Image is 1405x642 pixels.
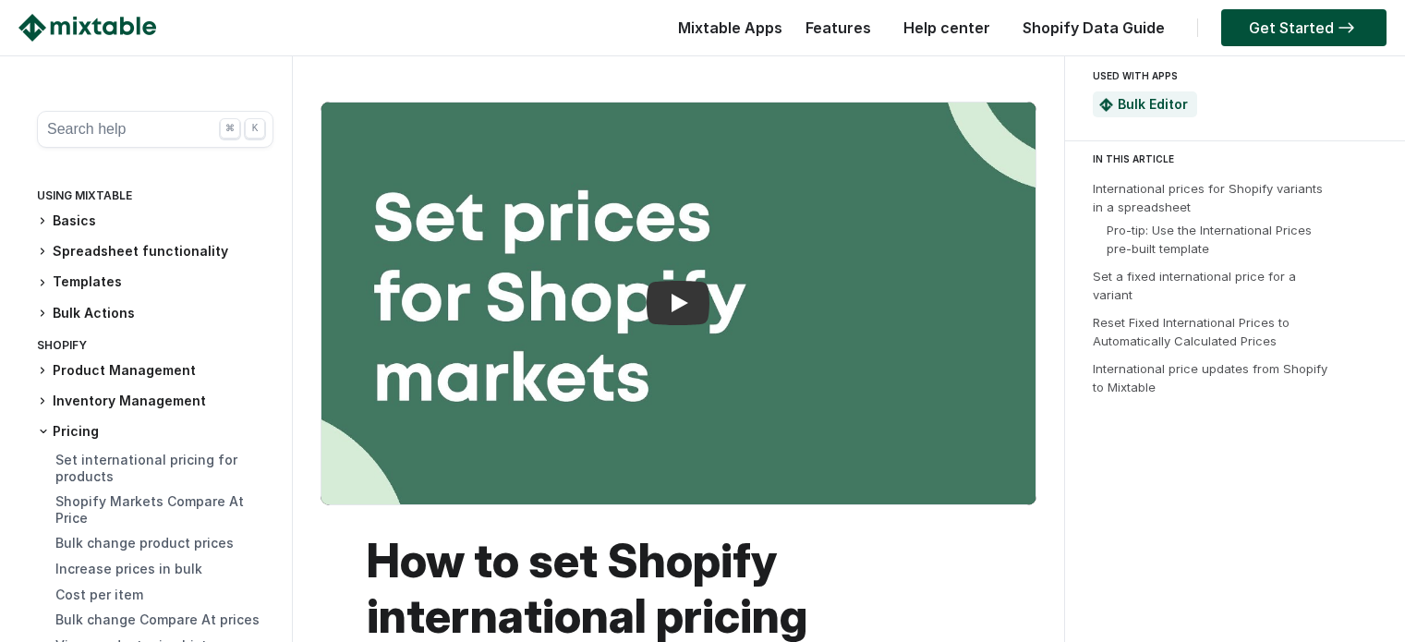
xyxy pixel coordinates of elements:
[55,587,143,602] a: Cost per item
[55,612,260,627] a: Bulk change Compare At prices
[37,185,273,212] div: Using Mixtable
[55,452,237,484] a: Set international pricing for products
[18,14,156,42] img: Mixtable logo
[55,561,202,576] a: Increase prices in bulk
[37,242,273,261] h3: Spreadsheet functionality
[1099,98,1113,112] img: Mixtable Spreadsheet Bulk Editor App
[1093,65,1370,87] div: USED WITH APPS
[37,212,273,231] h3: Basics
[1093,181,1323,214] a: International prices for Shopify variants in a spreadsheet
[1093,315,1290,348] a: Reset Fixed International Prices to Automatically Calculated Prices
[894,18,999,37] a: Help center
[1221,9,1387,46] a: Get Started
[1093,151,1388,167] div: IN THIS ARTICLE
[220,118,240,139] div: ⌘
[1118,96,1188,112] a: Bulk Editor
[1093,269,1296,302] a: Set a fixed international price for a variant
[669,14,782,51] div: Mixtable Apps
[1107,223,1312,256] a: Pro-tip: Use the International Prices pre-built template
[55,535,234,551] a: Bulk change product prices
[1334,22,1359,33] img: arrow-right.svg
[37,361,273,381] h3: Product Management
[37,392,273,411] h3: Inventory Management
[37,304,273,323] h3: Bulk Actions
[55,493,244,526] a: Shopify Markets Compare At Price
[37,273,273,292] h3: Templates
[37,422,273,441] h3: Pricing
[245,118,265,139] div: K
[1093,361,1327,394] a: International price updates from Shopify to Mixtable
[796,18,880,37] a: Features
[37,334,273,361] div: Shopify
[37,111,273,148] button: Search help ⌘ K
[1013,18,1174,37] a: Shopify Data Guide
